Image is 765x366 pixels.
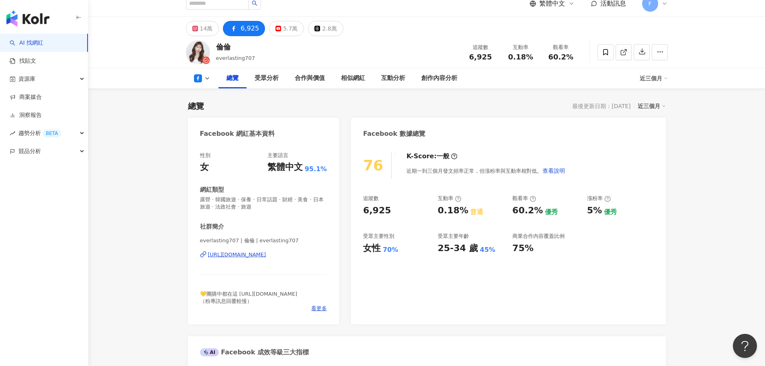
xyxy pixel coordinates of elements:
[363,233,394,240] div: 受眾主要性別
[200,251,327,258] a: [URL][DOMAIN_NAME]
[512,233,565,240] div: 商業合作內容覆蓋比例
[10,111,42,119] a: 洞察報告
[200,161,209,174] div: 女
[311,305,327,312] span: 看更多
[465,43,496,51] div: 追蹤數
[480,245,495,254] div: 45%
[543,168,565,174] span: 查看說明
[226,74,239,83] div: 總覽
[406,163,565,179] div: 近期一到三個月發文頻率正常，但漲粉率與互動率相對低。
[363,157,383,174] div: 76
[438,195,461,202] div: 互動率
[216,55,255,61] span: everlasting707
[640,72,668,85] div: 近三個月
[733,334,757,358] iframe: Help Scout Beacon - Open
[512,204,543,217] div: 60.2%
[200,223,224,231] div: 社群簡介
[437,152,449,161] div: 一般
[438,233,469,240] div: 受眾主要年齡
[10,131,15,136] span: rise
[283,23,298,34] div: 5.7萬
[363,129,425,138] div: Facebook 數據總覽
[295,74,325,83] div: 合作與價值
[186,21,219,36] button: 14萬
[188,100,204,112] div: 總覽
[269,21,304,36] button: 5.7萬
[200,152,210,159] div: 性別
[421,74,457,83] div: 創作內容分析
[587,195,611,202] div: 漲粉率
[512,242,534,255] div: 75%
[255,74,279,83] div: 受眾分析
[200,23,213,34] div: 14萬
[6,10,49,27] img: logo
[469,53,492,61] span: 6,925
[546,43,576,51] div: 觀看率
[43,129,61,137] div: BETA
[512,195,536,202] div: 觀看率
[208,251,266,258] div: [URL][DOMAIN_NAME]
[363,204,391,217] div: 6,925
[470,208,483,217] div: 普通
[381,74,405,83] div: 互動分析
[10,93,42,101] a: 商案媒合
[200,237,327,244] span: everlasting707 | 倫倫 | everlasting707
[305,165,327,174] span: 95.1%
[604,208,617,217] div: 優秀
[587,204,602,217] div: 5%
[200,129,275,138] div: Facebook 網紅基本資料
[548,53,573,61] span: 60.2%
[267,161,303,174] div: 繁體中文
[200,348,219,356] div: AI
[10,39,43,47] a: searchAI 找網紅
[18,142,41,160] span: 競品分析
[506,43,536,51] div: 互動率
[186,40,210,64] img: KOL Avatar
[322,23,337,34] div: 2.8萬
[200,196,327,211] span: 露營 · 韓國旅遊 · 保養 · 日常話題 · 財經 · 美食 · 日本旅遊 · 法政社會 · 旅遊
[406,152,457,161] div: K-Score :
[308,21,343,36] button: 2.8萬
[363,242,381,255] div: 女性
[438,204,468,217] div: 0.18%
[200,348,309,357] div: Facebook 成效等級三大指標
[638,101,666,111] div: 近三個月
[10,57,36,65] a: 找貼文
[216,42,255,52] div: 倫倫
[572,103,630,109] div: 最後更新日期：[DATE]
[252,0,257,6] span: search
[341,74,365,83] div: 相似網紅
[223,21,265,36] button: 6,925
[363,195,379,202] div: 追蹤數
[18,124,61,142] span: 趨勢分析
[438,242,478,255] div: 25-34 歲
[18,70,35,88] span: 資源庫
[200,291,298,304] span: 💛團購中都在這 [URL][DOMAIN_NAME] （粉專訊息回覆較慢）
[508,53,533,61] span: 0.18%
[200,186,224,194] div: 網紅類型
[383,245,398,254] div: 70%
[545,208,558,217] div: 優秀
[542,163,565,179] button: 查看說明
[267,152,288,159] div: 主要語言
[241,23,259,34] div: 6,925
